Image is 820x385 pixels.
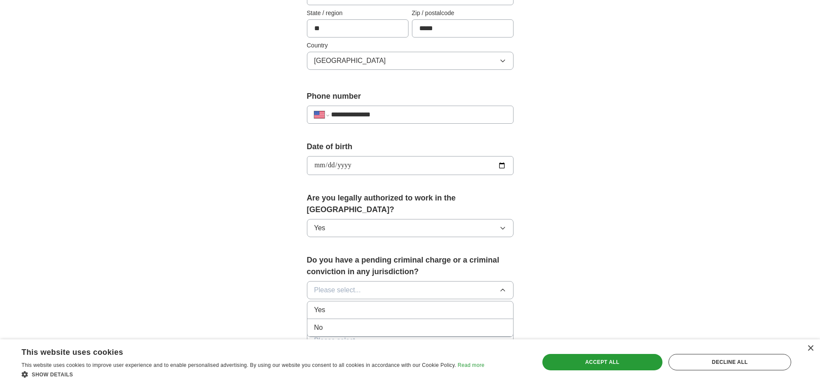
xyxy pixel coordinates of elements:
[22,344,463,357] div: This website uses cookies
[412,9,514,18] label: Zip / postalcode
[314,285,361,295] span: Please select...
[307,141,514,153] label: Date of birth
[307,9,408,18] label: State / region
[314,223,325,233] span: Yes
[542,354,662,370] div: Accept all
[307,192,514,216] label: Are you legally authorized to work in the [GEOGRAPHIC_DATA]?
[807,345,814,352] div: Close
[22,362,456,368] span: This website uses cookies to improve user experience and to enable personalised advertising. By u...
[307,41,514,50] label: Country
[314,322,323,333] span: No
[307,91,514,102] label: Phone number
[307,52,514,70] button: [GEOGRAPHIC_DATA]
[668,354,791,370] div: Decline all
[314,56,386,66] span: [GEOGRAPHIC_DATA]
[307,281,514,299] button: Please select...
[314,305,325,315] span: Yes
[307,219,514,237] button: Yes
[458,362,484,368] a: Read more, opens a new window
[32,372,73,378] span: Show details
[307,254,514,278] label: Do you have a pending criminal charge or a criminal conviction in any jurisdiction?
[22,370,484,379] div: Show details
